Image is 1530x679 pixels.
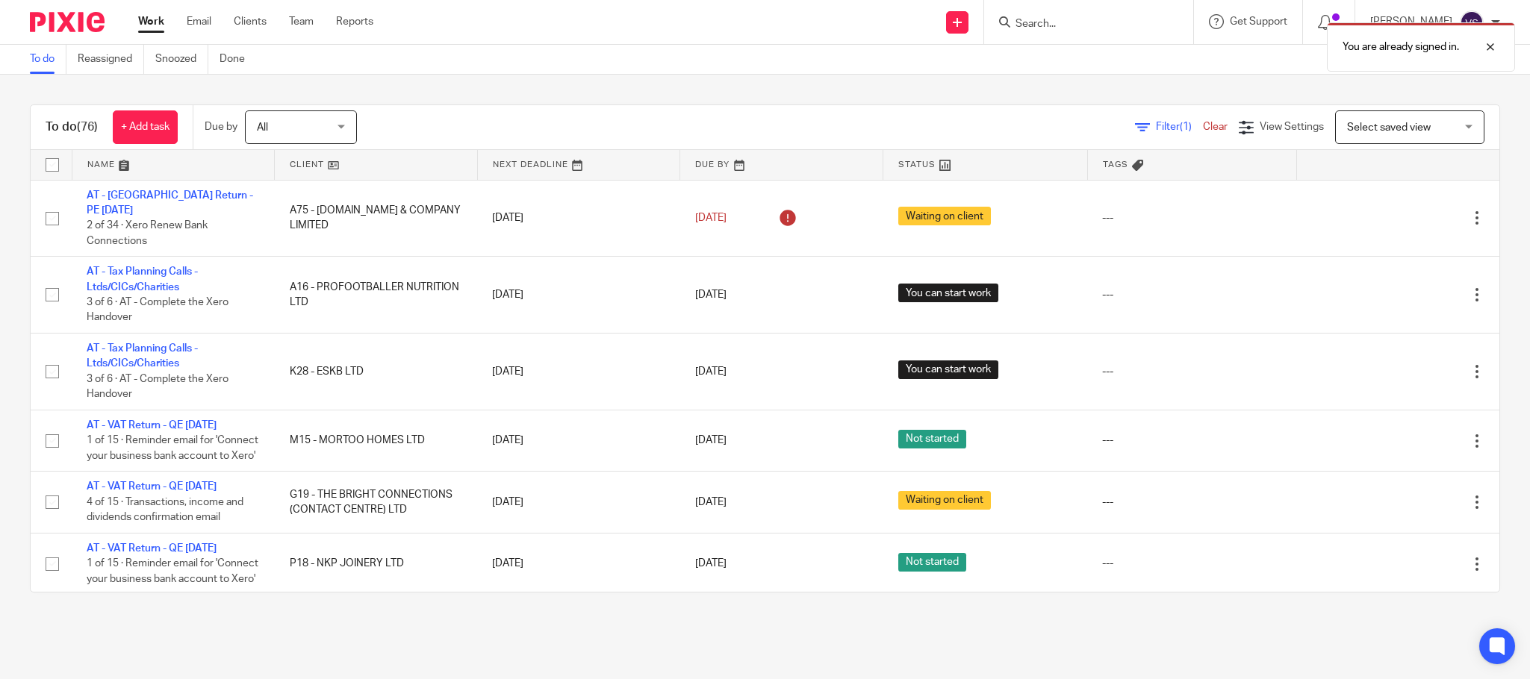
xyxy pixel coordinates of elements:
img: Pixie [30,12,105,32]
td: P18 - NKP JOINERY LTD [275,533,478,594]
span: [DATE] [695,366,727,377]
td: [DATE] [477,472,680,533]
td: K28 - ESKB LTD [275,334,478,410]
h1: To do [46,119,98,135]
span: Not started [898,430,966,448]
td: [DATE] [477,180,680,257]
div: --- [1102,210,1281,225]
td: [DATE] [477,257,680,334]
a: AT - [GEOGRAPHIC_DATA] Return - PE [DATE] [87,190,253,216]
span: 3 of 6 · AT - Complete the Xero Handover [87,374,228,400]
div: --- [1102,495,1281,510]
td: [DATE] [477,533,680,594]
span: Tags [1103,160,1128,169]
a: Reassigned [78,45,144,74]
span: [DATE] [695,436,727,446]
img: svg%3E [1460,10,1484,34]
a: Reports [336,14,373,29]
div: --- [1102,364,1281,379]
a: Email [187,14,211,29]
span: 1 of 15 · Reminder email for 'Connect your business bank account to Xero' [87,435,258,461]
p: You are already signed in. [1343,40,1459,54]
a: Work [138,14,164,29]
span: View Settings [1260,122,1324,132]
span: Filter [1156,122,1203,132]
td: M15 - MORTOO HOMES LTD [275,410,478,471]
span: Waiting on client [898,491,991,510]
div: --- [1102,556,1281,571]
span: 4 of 15 · Transactions, income and dividends confirmation email [87,497,243,523]
td: [DATE] [477,334,680,410]
span: Not started [898,553,966,572]
span: (76) [77,121,98,133]
td: [DATE] [477,410,680,471]
span: [DATE] [695,213,727,223]
a: Clients [234,14,267,29]
div: --- [1102,287,1281,302]
td: A75 - [DOMAIN_NAME] & COMPANY LIMITED [275,180,478,257]
span: (1) [1180,122,1192,132]
p: Due by [205,119,237,134]
a: Clear [1203,122,1228,132]
a: AT - Tax Planning Calls - Ltds/CICs/Charities [87,266,198,292]
span: Select saved view [1347,122,1431,133]
td: G19 - THE BRIGHT CONNECTIONS (CONTACT CENTRE) LTD [275,472,478,533]
a: Snoozed [155,45,208,74]
span: You can start work [898,284,998,302]
a: Done [220,45,256,74]
span: [DATE] [695,558,727,569]
span: All [257,122,268,133]
span: [DATE] [695,497,727,507]
span: [DATE] [695,290,727,300]
a: AT - VAT Return - QE [DATE] [87,543,217,554]
span: You can start work [898,360,998,379]
a: AT - VAT Return - QE [DATE] [87,420,217,431]
a: To do [30,45,66,74]
td: A16 - PROFOOTBALLER NUTRITION LTD [275,257,478,334]
a: Team [289,14,314,29]
a: AT - VAT Return - QE [DATE] [87,481,217,492]
span: 3 of 6 · AT - Complete the Xero Handover [87,297,228,323]
div: --- [1102,433,1281,448]
span: Waiting on client [898,207,991,225]
span: 1 of 15 · Reminder email for 'Connect your business bank account to Xero' [87,558,258,584]
span: 2 of 34 · Xero Renew Bank Connections [87,220,208,246]
a: AT - Tax Planning Calls - Ltds/CICs/Charities [87,343,198,369]
a: + Add task [113,110,178,144]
